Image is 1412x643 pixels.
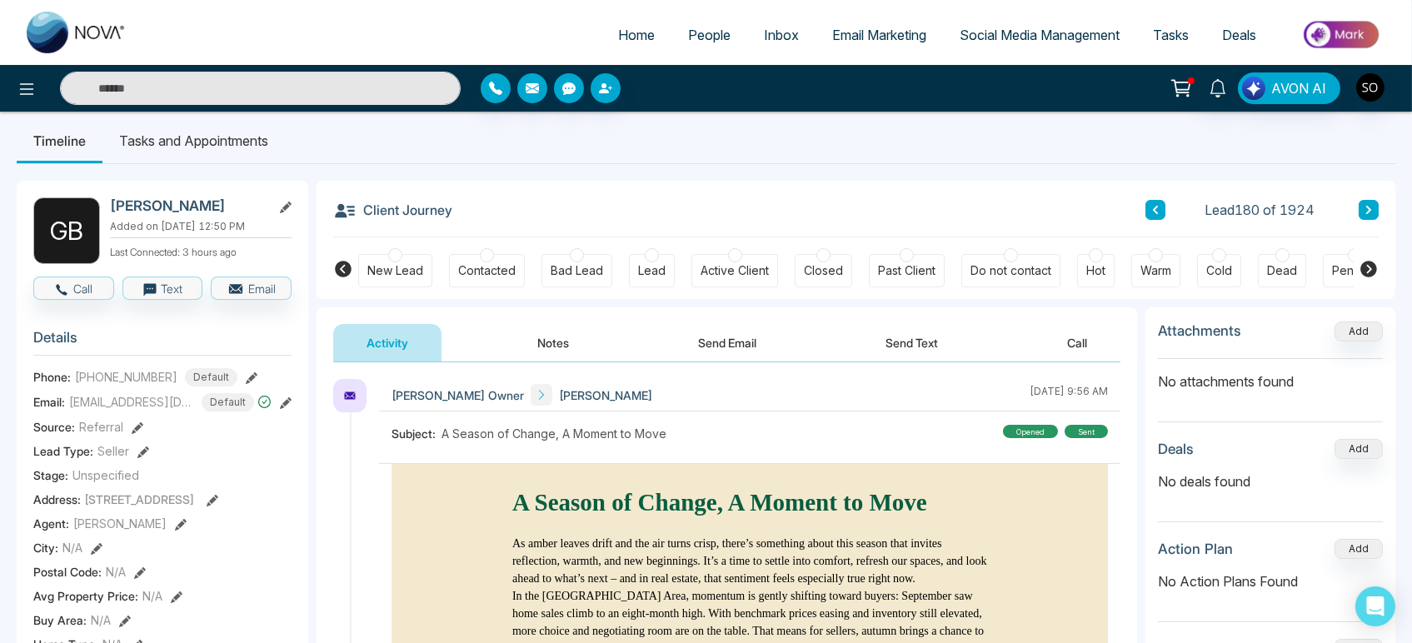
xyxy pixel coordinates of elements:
[62,539,82,556] span: N/A
[333,324,442,361] button: Activity
[1034,324,1120,361] button: Call
[185,368,237,386] span: Default
[1271,78,1326,98] span: AVON AI
[27,12,127,53] img: Nova CRM Logo
[72,466,139,484] span: Unspecified
[1222,27,1256,43] span: Deals
[102,118,285,163] li: Tasks and Appointments
[106,563,126,581] span: N/A
[1136,19,1205,51] a: Tasks
[1355,586,1395,626] div: Open Intercom Messenger
[33,277,114,300] button: Call
[764,27,799,43] span: Inbox
[392,425,442,442] span: Subject:
[601,19,671,51] a: Home
[33,197,100,264] div: G B
[1065,425,1108,438] div: sent
[97,442,129,460] span: Seller
[73,515,167,532] span: [PERSON_NAME]
[1335,321,1383,341] button: Add
[110,242,292,260] p: Last Connected: 3 hours ago
[1158,471,1383,491] p: No deals found
[671,19,747,51] a: People
[1356,73,1385,102] img: User Avatar
[701,262,769,279] div: Active Client
[458,262,516,279] div: Contacted
[878,262,936,279] div: Past Client
[1335,323,1383,337] span: Add
[1242,77,1265,100] img: Lead Flow
[211,277,292,300] button: Email
[392,386,524,404] span: [PERSON_NAME] Owner
[1205,200,1315,220] span: Lead 180 of 1924
[33,329,292,355] h3: Details
[110,219,292,234] p: Added on [DATE] 12:50 PM
[1158,322,1241,339] h3: Attachments
[79,418,123,436] span: Referral
[1335,439,1383,459] button: Add
[816,19,943,51] a: Email Marketing
[665,324,790,361] button: Send Email
[638,262,666,279] div: Lead
[33,491,194,508] span: Address:
[1158,541,1233,557] h3: Action Plan
[1003,425,1058,438] div: Opened
[1153,27,1189,43] span: Tasks
[17,118,102,163] li: Timeline
[333,197,452,222] h3: Client Journey
[122,277,203,300] button: Text
[1158,359,1383,391] p: No attachments found
[110,197,265,214] h2: [PERSON_NAME]
[33,418,75,436] span: Source:
[202,393,254,411] span: Default
[367,262,423,279] div: New Lead
[551,262,603,279] div: Bad Lead
[1206,262,1232,279] div: Cold
[33,515,69,532] span: Agent:
[1238,72,1340,104] button: AVON AI
[69,393,194,411] span: [EMAIL_ADDRESS][DOMAIN_NAME]
[33,442,93,460] span: Lead Type:
[747,19,816,51] a: Inbox
[84,492,194,506] span: [STREET_ADDRESS]
[504,324,602,361] button: Notes
[960,27,1120,43] span: Social Media Management
[1158,571,1383,591] p: No Action Plans Found
[33,611,87,629] span: Buy Area :
[142,587,162,605] span: N/A
[1086,262,1105,279] div: Hot
[943,19,1136,51] a: Social Media Management
[33,466,68,484] span: Stage:
[618,27,655,43] span: Home
[970,262,1051,279] div: Do not contact
[442,425,666,442] span: A Season of Change, A Moment to Move
[1281,16,1402,53] img: Market-place.gif
[33,563,102,581] span: Postal Code :
[1140,262,1171,279] div: Warm
[804,262,843,279] div: Closed
[1335,539,1383,559] button: Add
[832,27,926,43] span: Email Marketing
[688,27,731,43] span: People
[75,368,177,386] span: [PHONE_NUMBER]
[91,611,111,629] span: N/A
[852,324,971,361] button: Send Text
[33,587,138,605] span: Avg Property Price :
[1332,262,1378,279] div: Pending
[1205,19,1273,51] a: Deals
[1158,441,1194,457] h3: Deals
[33,393,65,411] span: Email:
[1267,262,1297,279] div: Dead
[1030,384,1108,406] div: [DATE] 9:56 AM
[33,368,71,386] span: Phone:
[33,539,58,556] span: City :
[559,386,652,404] span: [PERSON_NAME]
